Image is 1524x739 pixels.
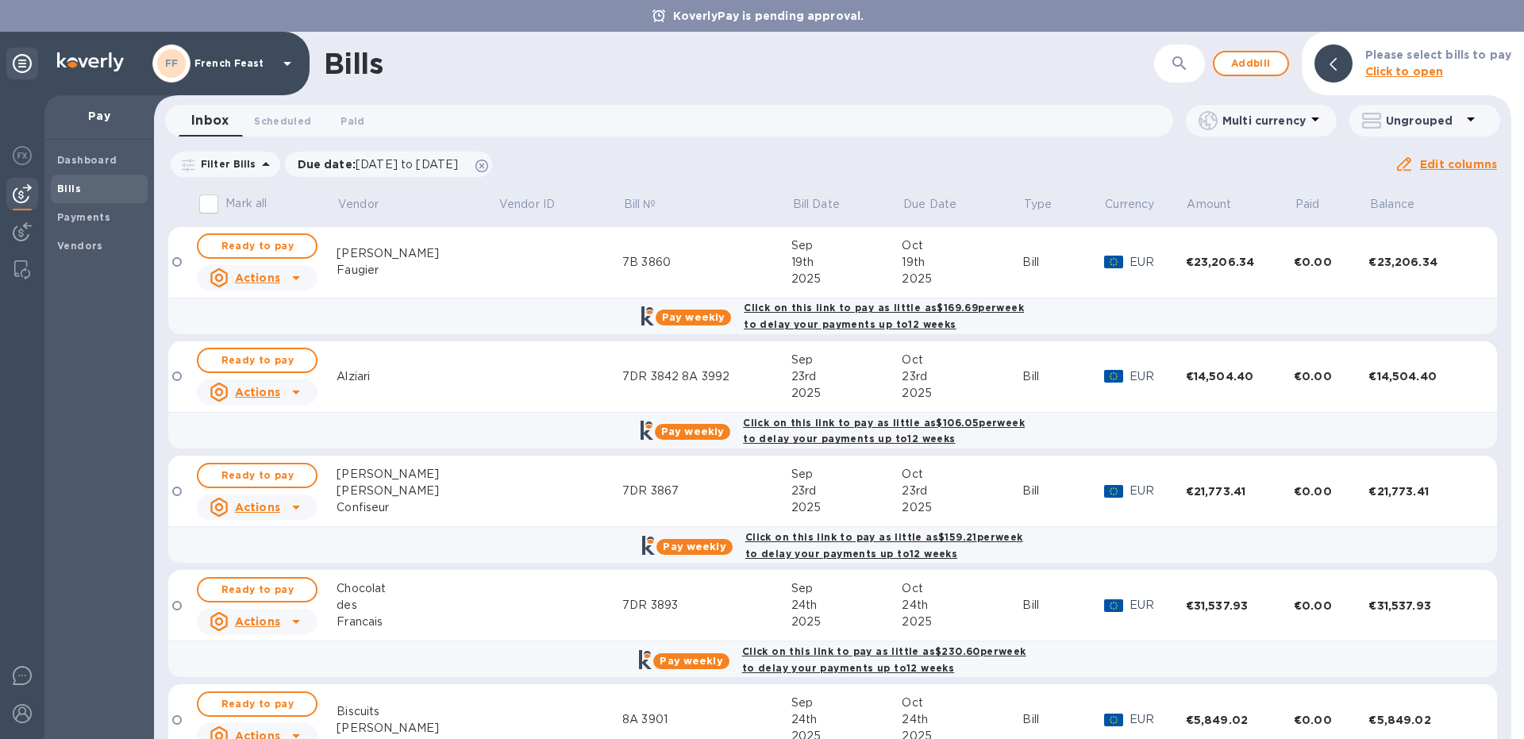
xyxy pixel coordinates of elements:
p: KoverlyPay is pending approval. [665,8,872,24]
p: EUR [1130,254,1186,271]
div: Sep [791,695,902,711]
b: Dashboard [57,154,117,166]
div: Due date:[DATE] to [DATE] [285,152,493,177]
div: Oct [902,695,1022,711]
b: Pay weekly [661,425,724,437]
p: Type [1024,196,1053,213]
button: Ready to pay [197,577,317,602]
span: Ready to pay [211,466,303,485]
b: FF [165,57,179,69]
div: [PERSON_NAME] [337,245,498,262]
button: Ready to pay [197,691,317,717]
u: Edit columns [1420,158,1497,171]
div: Oct [902,466,1022,483]
div: €23,206.34 [1186,254,1294,270]
span: Bill Date [793,196,860,213]
p: Due date : [298,156,467,172]
span: Bill № [624,196,677,213]
div: Oct [902,237,1022,254]
button: Ready to pay [197,463,317,488]
div: [PERSON_NAME] [337,720,498,737]
p: Bill Date [793,196,840,213]
div: 23rd [902,483,1022,499]
span: Amount [1187,196,1252,213]
p: Vendor ID [499,196,555,213]
u: Actions [235,271,280,284]
p: EUR [1130,711,1186,728]
b: Payments [57,211,110,223]
div: [PERSON_NAME] [337,483,498,499]
b: Pay weekly [660,655,722,667]
b: Pay weekly [663,541,725,552]
div: 2025 [791,385,902,402]
span: Ready to pay [211,351,303,370]
div: des [337,597,498,614]
span: Paid [1295,196,1341,213]
div: Bill [1022,483,1103,499]
b: Click on this link to pay as little as $169.69 per week to delay your payments up to 12 weeks [744,302,1024,330]
div: 7DR 3867 [622,483,791,499]
div: €0.00 [1294,598,1368,614]
span: Ready to pay [211,580,303,599]
div: €21,773.41 [1186,483,1294,499]
u: Actions [235,615,280,628]
u: Actions [235,386,280,398]
b: Click on this link to pay as little as $159.21 per week to delay your payments up to 12 weeks [745,531,1023,560]
div: 2025 [902,499,1022,516]
div: Sep [791,237,902,254]
p: EUR [1130,368,1186,385]
div: Bill [1022,711,1103,728]
div: Sep [791,352,902,368]
p: Pay [57,108,141,124]
b: Click to open [1365,65,1444,78]
p: Due Date [903,196,956,213]
button: Ready to pay [197,348,317,373]
div: Confiseur [337,499,498,516]
div: 8A 3901 [622,711,791,728]
div: Faugier [337,262,498,279]
p: Mark all [225,195,267,212]
span: Add bill [1227,54,1275,73]
button: Ready to pay [197,233,317,259]
span: Paid [341,113,364,129]
span: Currency [1105,196,1154,213]
div: 19th [902,254,1022,271]
div: €5,849.02 [1368,712,1476,728]
p: EUR [1130,597,1186,614]
p: French Feast [194,58,274,69]
b: Bills [57,183,81,194]
div: 24th [902,597,1022,614]
div: 2025 [791,271,902,287]
div: 23rd [791,368,902,385]
p: Bill № [624,196,656,213]
div: €14,504.40 [1186,368,1294,384]
b: Click on this link to pay as little as $106.05 per week to delay your payments up to 12 weeks [743,417,1025,445]
div: €0.00 [1294,712,1368,728]
div: 2025 [902,385,1022,402]
p: Amount [1187,196,1231,213]
div: 23rd [791,483,902,499]
span: Vendor ID [499,196,575,213]
div: 24th [791,711,902,728]
div: Sep [791,580,902,597]
button: Addbill [1213,51,1289,76]
div: €31,537.93 [1186,598,1294,614]
div: Unpin categories [6,48,38,79]
div: Biscuits [337,703,498,720]
div: €0.00 [1294,483,1368,499]
div: €0.00 [1294,368,1368,384]
b: Click on this link to pay as little as $230.60 per week to delay your payments up to 12 weeks [742,645,1026,674]
div: 24th [791,597,902,614]
span: Ready to pay [211,237,303,256]
div: Sep [791,466,902,483]
div: 7DR 3893 [622,597,791,614]
div: Francais [337,614,498,630]
div: Bill [1022,597,1103,614]
div: Bill [1022,254,1103,271]
div: Oct [902,352,1022,368]
div: Oct [902,580,1022,597]
div: Bill [1022,368,1103,385]
div: 2025 [902,614,1022,630]
div: Chocolat [337,580,498,597]
p: Ungrouped [1386,113,1461,129]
